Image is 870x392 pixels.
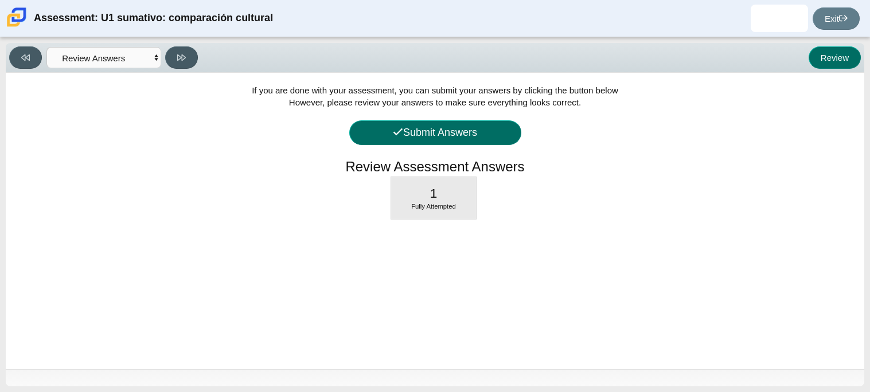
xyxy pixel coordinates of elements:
[809,46,861,69] button: Review
[252,85,618,107] span: If you are done with your assessment, you can submit your answers by clicking the button below Ho...
[349,120,521,145] button: Submit Answers
[411,203,456,210] span: Fully Attempted
[5,21,29,31] a: Carmen School of Science & Technology
[430,186,438,201] span: 1
[5,5,29,29] img: Carmen School of Science & Technology
[34,5,273,32] div: Assessment: U1 sumativo: comparación cultural
[770,9,789,28] img: alexia.cortina-tam.uj9mC4
[345,157,524,177] h1: Review Assessment Answers
[813,7,860,30] a: Exit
